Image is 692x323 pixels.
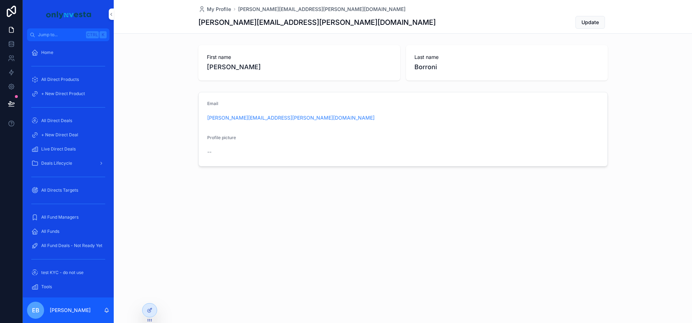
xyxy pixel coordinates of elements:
[27,73,109,86] a: All Direct Products
[41,243,102,248] span: All Fund Deals - Not Ready Yet
[581,19,599,26] span: Update
[38,32,83,38] span: Jump to...
[100,32,106,38] span: K
[50,307,91,314] p: [PERSON_NAME]
[207,135,236,140] span: Profile picture
[86,31,99,38] span: Ctrl
[575,16,605,29] button: Update
[198,6,231,13] a: My Profile
[41,77,79,82] span: All Direct Products
[27,211,109,224] a: All Fund Managers
[27,280,109,293] a: Tools
[27,114,109,127] a: All Direct Deals
[27,225,109,238] a: All Funds
[41,132,78,138] span: + New Direct Deal
[27,87,109,100] a: + New Direct Product
[41,187,78,193] span: All Directs Targets
[198,17,436,27] h1: [PERSON_NAME][EMAIL_ADDRESS][PERSON_NAME][DOMAIN_NAME]
[41,118,72,124] span: All Direct Deals
[41,214,79,220] span: All Fund Managers
[41,91,85,97] span: + New Direct Product
[207,148,211,155] span: --
[207,114,375,121] a: [PERSON_NAME][EMAIL_ADDRESS][PERSON_NAME][DOMAIN_NAME]
[27,266,109,279] a: test KYC - do not use
[207,6,231,13] span: My Profile
[27,184,109,197] a: All Directs Targets
[27,28,109,41] button: Jump to...CtrlK
[41,50,53,55] span: Home
[207,62,392,72] span: [PERSON_NAME]
[414,54,599,61] span: Last name
[23,41,114,297] div: scrollable content
[414,62,599,72] span: Borroni
[45,9,92,20] img: App logo
[41,270,84,275] span: test KYC - do not use
[41,146,76,152] span: Live Direct Deals
[27,46,109,59] a: Home
[41,284,52,290] span: Tools
[41,160,72,166] span: Deals Lifecycle
[238,6,406,13] a: [PERSON_NAME][EMAIL_ADDRESS][PERSON_NAME][DOMAIN_NAME]
[32,306,39,314] span: EB
[207,101,218,106] span: Email
[27,128,109,141] a: + New Direct Deal
[27,143,109,155] a: Live Direct Deals
[27,157,109,170] a: Deals Lifecycle
[27,239,109,252] a: All Fund Deals - Not Ready Yet
[41,229,59,234] span: All Funds
[207,54,392,61] span: First name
